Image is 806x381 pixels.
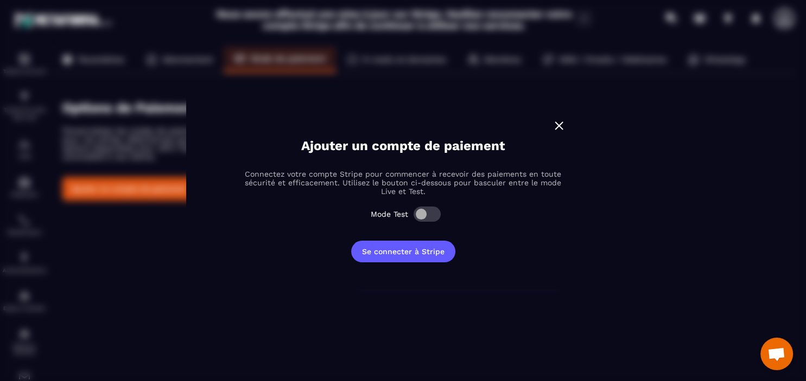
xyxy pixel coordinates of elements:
p: Connectez votre compte Stripe pour commencer à recevoir des paiements en toute sécurité et effica... [240,170,566,196]
a: Ouvrir le chat [760,338,793,370]
button: Se connecter à Stripe [351,241,455,262]
p: Ajouter un compte de paiement [301,138,505,153]
img: close-w.0bb75850.svg [552,119,566,133]
label: Mode Test [371,210,408,218]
